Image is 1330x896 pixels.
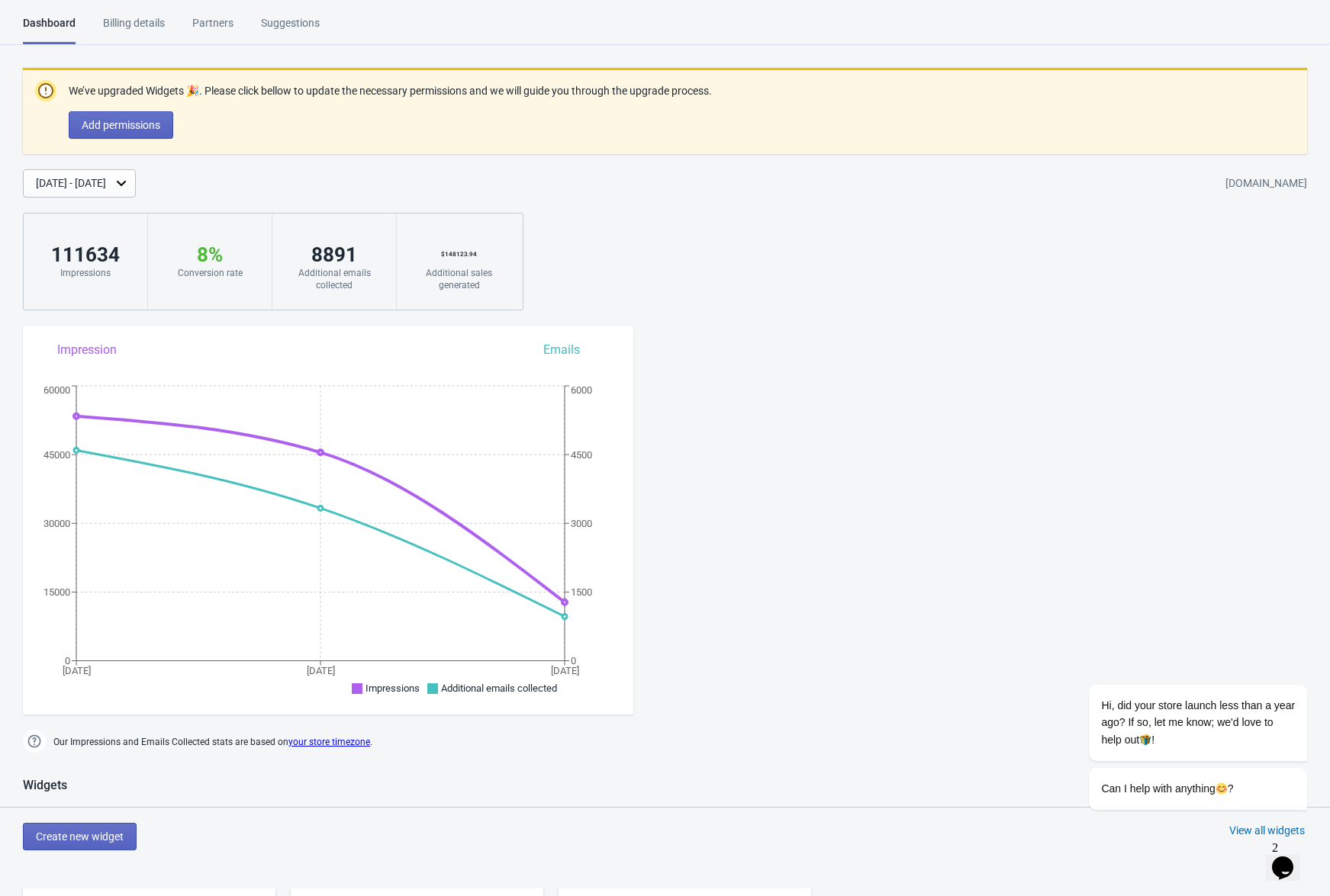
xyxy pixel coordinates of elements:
[366,682,420,694] span: Impressions
[163,242,256,267] div: 8 %
[39,242,132,267] div: 111634
[261,15,320,42] div: Suggestions
[551,665,579,676] tspan: [DATE]
[441,682,557,694] span: Additional emails collected
[288,267,381,291] div: Additional emails collected
[288,737,370,747] a: your store timezone
[65,655,70,666] tspan: 0
[307,665,335,676] tspan: [DATE]
[82,119,160,131] span: Add permissions
[571,586,592,598] tspan: 1500
[1266,835,1315,881] iframe: chat widget
[69,111,173,139] button: Add permissions
[412,242,506,267] div: $ 148123.94
[43,518,70,529] tspan: 30000
[1229,823,1305,838] div: View all widgets
[43,384,70,396] tspan: 60000
[571,384,592,396] tspan: 6000
[163,267,256,279] div: Conversion rate
[571,518,592,529] tspan: 3000
[23,823,137,850] button: Create new widget
[288,242,381,267] div: 8891
[69,83,712,99] p: We’ve upgraded Widgets 🎉. Please click bellow to update the necessary permissions and we will gui...
[43,449,70,461] tspan: 45000
[1040,547,1315,827] iframe: chat widget
[23,15,76,44] div: Dashboard
[53,730,372,755] span: Our Impressions and Emails Collected stats are based on .
[571,655,576,666] tspan: 0
[103,15,165,42] div: Billing details
[43,586,70,598] tspan: 15000
[1225,170,1307,198] div: [DOMAIN_NAME]
[571,449,592,461] tspan: 4500
[192,15,233,42] div: Partners
[36,175,106,191] div: [DATE] - [DATE]
[23,730,46,753] img: help.png
[63,665,91,676] tspan: [DATE]
[36,830,124,843] span: Create new widget
[39,267,132,279] div: Impressions
[412,267,506,291] div: Additional sales generated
